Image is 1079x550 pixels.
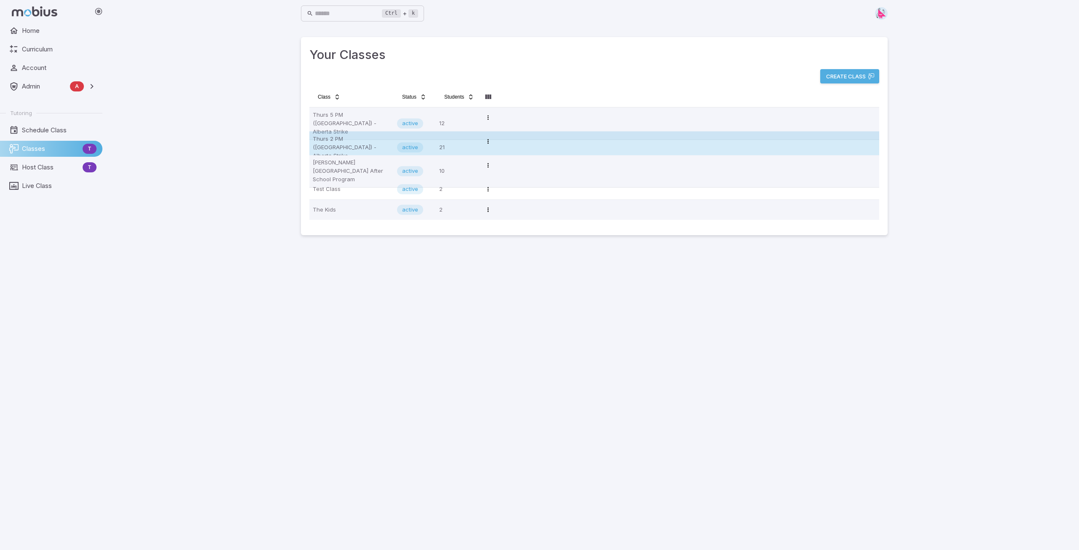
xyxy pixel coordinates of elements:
[397,206,423,214] span: active
[408,9,418,18] kbd: k
[439,182,475,196] p: 2
[820,69,879,83] button: Create Class
[22,181,97,190] span: Live Class
[22,82,67,91] span: Admin
[382,9,401,18] kbd: Ctrl
[22,45,97,54] span: Curriculum
[439,203,475,217] p: 2
[313,135,390,160] p: Thurs 2 PM ([GEOGRAPHIC_DATA]) - Alberta Strike
[22,163,79,172] span: Host Class
[22,63,97,72] span: Account
[70,82,84,91] span: A
[313,111,390,136] p: Thurs 5 PM ([GEOGRAPHIC_DATA]) - Alberta Strike
[397,90,432,104] button: Status
[83,163,97,172] span: T
[481,90,495,104] button: Column visibility
[83,145,97,153] span: T
[313,90,346,104] button: Class
[22,126,97,135] span: Schedule Class
[382,8,418,19] div: +
[313,182,390,196] p: Test Class
[397,143,423,152] span: active
[22,144,79,153] span: Classes
[444,94,464,100] span: Students
[318,94,330,100] span: Class
[309,46,879,64] h3: Your Classes
[22,26,97,35] span: Home
[402,94,416,100] span: Status
[397,119,423,128] span: active
[313,203,390,217] p: The Kids
[875,7,888,20] img: right-triangle.svg
[439,158,475,184] p: 10
[439,135,475,160] p: 21
[439,90,479,104] button: Students
[313,158,390,184] p: [PERSON_NAME][GEOGRAPHIC_DATA] After School Program
[10,109,32,117] span: Tutoring
[397,185,423,193] span: active
[397,167,423,175] span: active
[439,111,475,136] p: 12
